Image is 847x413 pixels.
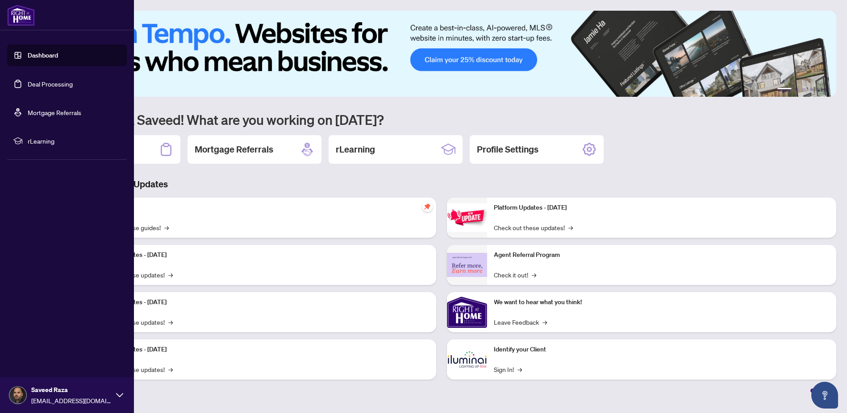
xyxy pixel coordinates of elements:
[31,385,112,395] span: Saveed Raza
[31,396,112,405] span: [EMAIL_ADDRESS][DOMAIN_NAME]
[477,143,538,156] h2: Profile Settings
[494,364,522,374] a: Sign In!→
[164,223,169,232] span: →
[28,136,121,146] span: rLearning
[46,111,836,128] h1: Welcome back Saveed! What are you working on [DATE]?
[494,203,830,213] p: Platform Updates - [DATE]
[494,250,830,260] p: Agent Referral Program
[447,203,487,231] img: Platform Updates - June 23, 2025
[46,11,836,97] img: Slide 0
[494,270,537,280] a: Check it out!→
[494,345,830,355] p: Identify your Client
[569,223,573,232] span: →
[447,253,487,277] img: Agent Referral Program
[447,292,487,332] img: We want to hear what you think!
[494,297,830,307] p: We want to hear what you think!
[94,297,429,307] p: Platform Updates - [DATE]
[795,88,799,91] button: 2
[422,201,433,212] span: pushpin
[28,51,58,59] a: Dashboard
[777,88,792,91] button: 1
[168,364,173,374] span: →
[336,143,375,156] h2: rLearning
[28,108,81,116] a: Mortgage Referrals
[518,364,522,374] span: →
[817,88,820,91] button: 5
[28,80,73,88] a: Deal Processing
[494,223,573,232] a: Check out these updates!→
[824,88,827,91] button: 6
[9,387,26,404] img: Profile Icon
[195,143,273,156] h2: Mortgage Referrals
[494,317,547,327] a: Leave Feedback→
[94,345,429,355] p: Platform Updates - [DATE]
[543,317,547,327] span: →
[168,270,173,280] span: →
[809,88,813,91] button: 4
[447,339,487,380] img: Identify your Client
[7,4,35,26] img: logo
[168,317,173,327] span: →
[811,382,838,409] button: Open asap
[46,178,836,190] h3: Brokerage & Industry Updates
[532,270,537,280] span: →
[94,203,429,213] p: Self-Help
[802,88,806,91] button: 3
[94,250,429,260] p: Platform Updates - [DATE]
